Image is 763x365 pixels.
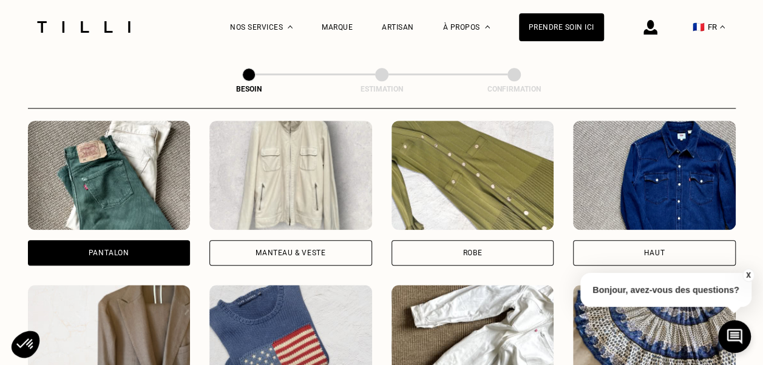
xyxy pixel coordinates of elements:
[321,85,443,93] div: Estimation
[209,121,372,230] img: Tilli retouche votre Manteau & Veste
[453,85,575,93] div: Confirmation
[644,249,665,256] div: Haut
[519,13,604,41] a: Prendre soin ici
[188,85,310,93] div: Besoin
[742,269,754,282] button: X
[573,121,736,230] img: Tilli retouche votre Haut
[643,20,657,35] img: icône connexion
[288,25,293,28] img: Menu déroulant
[322,23,353,32] a: Marque
[463,249,482,256] div: Robe
[392,121,554,230] img: Tilli retouche votre Robe
[720,25,725,28] img: menu déroulant
[580,273,751,307] p: Bonjour, avez-vous des questions?
[89,249,129,256] div: Pantalon
[28,121,191,230] img: Tilli retouche votre Pantalon
[256,249,325,256] div: Manteau & Veste
[33,21,135,33] img: Logo du service de couturière Tilli
[485,25,490,28] img: Menu déroulant à propos
[382,23,414,32] a: Artisan
[693,21,705,33] span: 🇫🇷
